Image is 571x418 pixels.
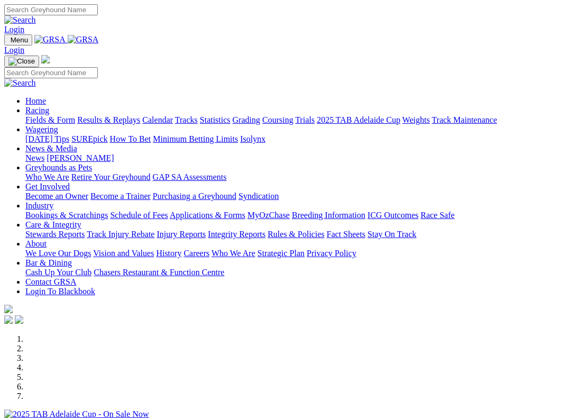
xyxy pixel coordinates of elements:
[200,115,231,124] a: Statistics
[25,277,76,286] a: Contact GRSA
[25,144,77,153] a: News & Media
[25,230,85,239] a: Stewards Reports
[208,230,265,239] a: Integrity Reports
[8,57,35,66] img: Close
[47,153,114,162] a: [PERSON_NAME]
[4,315,13,324] img: facebook.svg
[25,96,46,105] a: Home
[25,220,81,229] a: Care & Integrity
[307,249,356,258] a: Privacy Policy
[25,268,91,277] a: Cash Up Your Club
[25,211,567,220] div: Industry
[77,115,140,124] a: Results & Replays
[25,230,567,239] div: Care & Integrity
[257,249,305,258] a: Strategic Plan
[317,115,400,124] a: 2025 TAB Adelaide Cup
[4,46,24,54] a: Login
[153,172,227,181] a: GAP SA Assessments
[25,172,69,181] a: Who We Are
[247,211,290,220] a: MyOzChase
[68,35,99,44] img: GRSA
[87,230,154,239] a: Track Injury Rebate
[4,15,36,25] img: Search
[238,192,279,201] a: Syndication
[4,34,32,46] button: Toggle navigation
[4,4,98,15] input: Search
[25,258,72,267] a: Bar & Dining
[25,249,567,258] div: About
[110,211,168,220] a: Schedule of Fees
[71,172,151,181] a: Retire Your Greyhound
[90,192,151,201] a: Become a Trainer
[25,182,70,191] a: Get Involved
[25,201,53,210] a: Industry
[25,163,92,172] a: Greyhounds as Pets
[11,36,28,44] span: Menu
[34,35,66,44] img: GRSA
[4,67,98,78] input: Search
[110,134,151,143] a: How To Bet
[240,134,265,143] a: Isolynx
[25,115,567,125] div: Racing
[4,78,36,88] img: Search
[292,211,365,220] a: Breeding Information
[25,268,567,277] div: Bar & Dining
[25,211,108,220] a: Bookings & Scratchings
[25,192,88,201] a: Become an Owner
[153,134,238,143] a: Minimum Betting Limits
[25,125,58,134] a: Wagering
[262,115,293,124] a: Coursing
[156,249,181,258] a: History
[25,287,95,296] a: Login To Blackbook
[4,56,39,67] button: Toggle navigation
[71,134,107,143] a: SUREpick
[25,134,567,144] div: Wagering
[93,249,154,258] a: Vision and Values
[295,115,315,124] a: Trials
[233,115,260,124] a: Grading
[25,249,91,258] a: We Love Our Dogs
[183,249,209,258] a: Careers
[402,115,430,124] a: Weights
[25,134,69,143] a: [DATE] Tips
[153,192,236,201] a: Purchasing a Greyhound
[25,153,44,162] a: News
[142,115,173,124] a: Calendar
[25,172,567,182] div: Greyhounds as Pets
[211,249,255,258] a: Who We Are
[25,239,47,248] a: About
[25,153,567,163] div: News & Media
[25,106,49,115] a: Racing
[4,305,13,313] img: logo-grsa-white.png
[170,211,245,220] a: Applications & Forms
[420,211,454,220] a: Race Safe
[268,230,325,239] a: Rules & Policies
[175,115,198,124] a: Tracks
[25,192,567,201] div: Get Involved
[432,115,497,124] a: Track Maintenance
[25,115,75,124] a: Fields & Form
[367,230,416,239] a: Stay On Track
[15,315,23,324] img: twitter.svg
[367,211,418,220] a: ICG Outcomes
[327,230,365,239] a: Fact Sheets
[94,268,224,277] a: Chasers Restaurant & Function Centre
[156,230,206,239] a: Injury Reports
[4,25,24,34] a: Login
[41,55,50,63] img: logo-grsa-white.png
